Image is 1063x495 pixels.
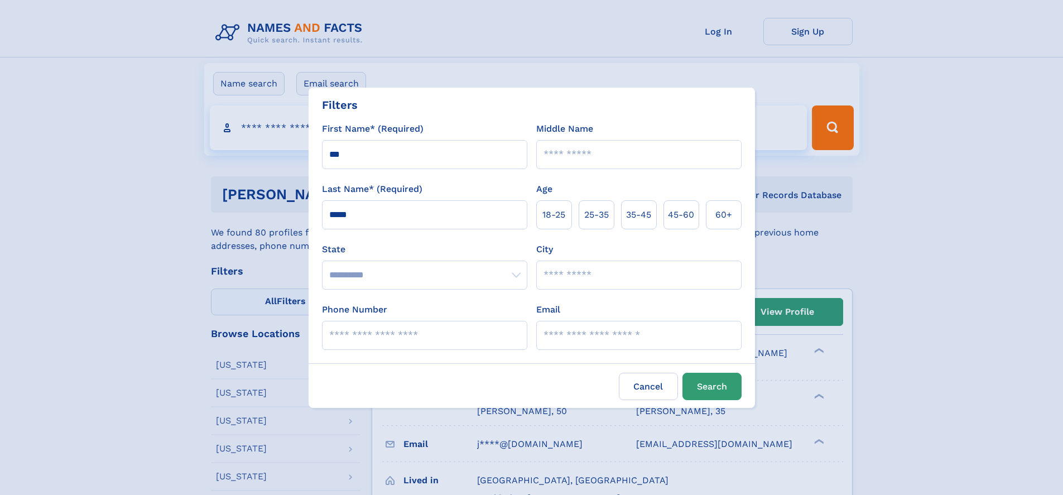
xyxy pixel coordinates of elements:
[322,97,358,113] div: Filters
[626,208,651,222] span: 35‑45
[322,182,422,196] label: Last Name* (Required)
[619,373,678,400] label: Cancel
[536,303,560,316] label: Email
[542,208,565,222] span: 18‑25
[668,208,694,222] span: 45‑60
[682,373,742,400] button: Search
[322,122,424,136] label: First Name* (Required)
[536,182,552,196] label: Age
[322,243,527,256] label: State
[584,208,609,222] span: 25‑35
[715,208,732,222] span: 60+
[536,243,553,256] label: City
[322,303,387,316] label: Phone Number
[536,122,593,136] label: Middle Name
